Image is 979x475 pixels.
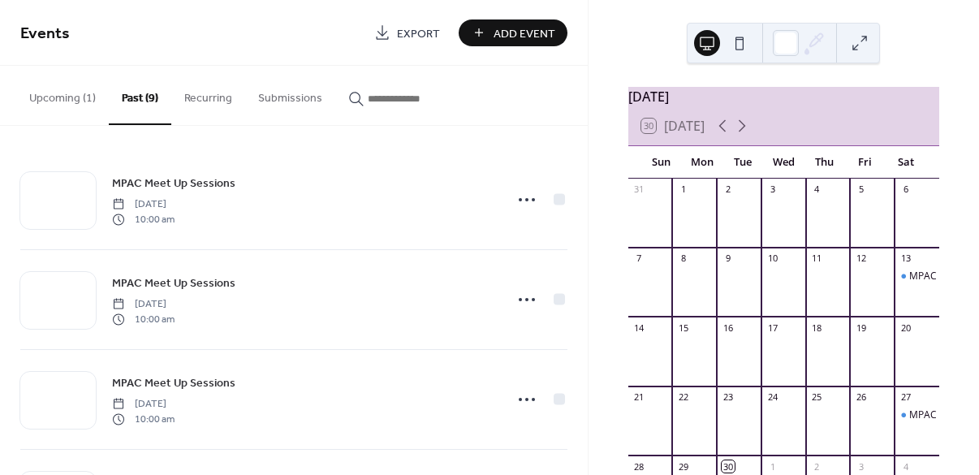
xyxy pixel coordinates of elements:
[766,322,778,334] div: 17
[845,146,886,179] div: Fri
[112,197,175,212] span: [DATE]
[899,460,912,473] div: 4
[633,391,645,404] div: 21
[459,19,567,46] button: Add Event
[112,175,235,192] span: MPAC Meet Up Sessions
[855,391,867,404] div: 26
[722,391,734,404] div: 23
[682,146,722,179] div: Mon
[628,87,939,106] div: [DATE]
[811,460,823,473] div: 2
[641,146,682,179] div: Sun
[112,274,235,292] a: MPAC Meet Up Sessions
[171,66,245,123] button: Recurring
[109,66,171,125] button: Past (9)
[112,397,175,412] span: [DATE]
[855,253,867,265] div: 12
[677,460,689,473] div: 29
[16,66,109,123] button: Upcoming (1)
[722,322,734,334] div: 16
[112,212,175,227] span: 10:00 am
[677,253,689,265] div: 8
[677,184,689,196] div: 1
[112,374,235,392] a: MPAC Meet Up Sessions
[763,146,804,179] div: Wed
[766,184,778,196] div: 3
[804,146,844,179] div: Thu
[633,184,645,196] div: 31
[811,322,823,334] div: 18
[494,25,555,42] span: Add Event
[245,66,335,123] button: Submissions
[112,174,235,192] a: MPAC Meet Up Sessions
[855,184,867,196] div: 5
[112,275,235,292] span: MPAC Meet Up Sessions
[633,322,645,334] div: 14
[766,391,778,404] div: 24
[899,184,912,196] div: 6
[112,312,175,326] span: 10:00 am
[895,408,939,422] div: MPAC Meet Up Sessions
[677,322,689,334] div: 15
[766,460,778,473] div: 1
[886,146,926,179] div: Sat
[677,391,689,404] div: 22
[899,322,912,334] div: 20
[722,253,734,265] div: 9
[112,375,235,392] span: MPAC Meet Up Sessions
[899,391,912,404] div: 27
[899,253,912,265] div: 13
[397,25,440,42] span: Export
[112,412,175,426] span: 10:00 am
[722,184,734,196] div: 2
[362,19,452,46] a: Export
[722,146,763,179] div: Tue
[855,322,867,334] div: 19
[855,460,867,473] div: 3
[722,460,734,473] div: 30
[633,460,645,473] div: 28
[811,391,823,404] div: 25
[20,18,70,50] span: Events
[811,253,823,265] div: 11
[766,253,778,265] div: 10
[633,253,645,265] div: 7
[895,270,939,283] div: MPAC Meet Up Sessions
[112,297,175,312] span: [DATE]
[811,184,823,196] div: 4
